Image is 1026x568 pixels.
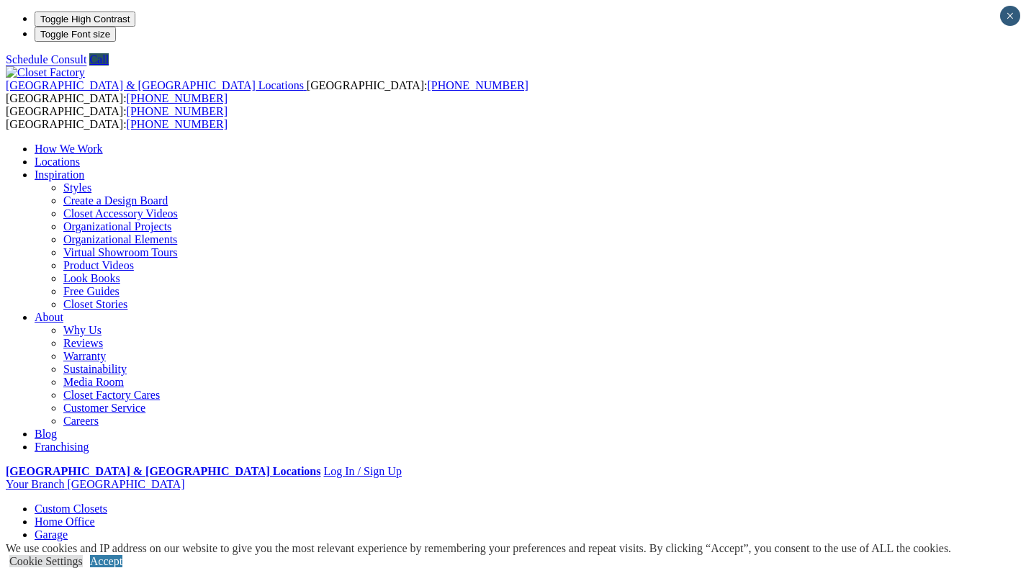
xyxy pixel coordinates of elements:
[6,53,86,66] a: Schedule Consult
[6,542,951,555] div: We use cookies and IP address on our website to give you the most relevant experience by remember...
[35,27,116,42] button: Toggle Font size
[6,79,528,104] span: [GEOGRAPHIC_DATA]: [GEOGRAPHIC_DATA]:
[6,66,85,79] img: Closet Factory
[40,14,130,24] span: Toggle High Contrast
[63,402,145,414] a: Customer Service
[35,528,68,541] a: Garage
[6,105,228,130] span: [GEOGRAPHIC_DATA]: [GEOGRAPHIC_DATA]:
[63,194,168,207] a: Create a Design Board
[63,285,120,297] a: Free Guides
[127,105,228,117] a: [PHONE_NUMBER]
[40,29,110,40] span: Toggle Font size
[63,246,178,258] a: Virtual Showroom Tours
[35,12,135,27] button: Toggle High Contrast
[63,350,106,362] a: Warranty
[6,79,304,91] span: [GEOGRAPHIC_DATA] & [GEOGRAPHIC_DATA] Locations
[35,541,82,554] a: Wall Beds
[63,207,178,220] a: Closet Accessory Videos
[35,155,80,168] a: Locations
[63,181,91,194] a: Styles
[63,233,177,245] a: Organizational Elements
[9,555,83,567] a: Cookie Settings
[89,53,109,66] a: Call
[63,415,99,427] a: Careers
[6,465,320,477] a: [GEOGRAPHIC_DATA] & [GEOGRAPHIC_DATA] Locations
[35,502,107,515] a: Custom Closets
[6,79,307,91] a: [GEOGRAPHIC_DATA] & [GEOGRAPHIC_DATA] Locations
[1000,6,1020,26] button: Close
[35,428,57,440] a: Blog
[63,272,120,284] a: Look Books
[35,168,84,181] a: Inspiration
[63,298,127,310] a: Closet Stories
[90,555,122,567] a: Accept
[35,441,89,453] a: Franchising
[63,220,171,233] a: Organizational Projects
[323,465,401,477] a: Log In / Sign Up
[127,118,228,130] a: [PHONE_NUMBER]
[127,92,228,104] a: [PHONE_NUMBER]
[6,478,185,490] a: Your Branch [GEOGRAPHIC_DATA]
[35,143,103,155] a: How We Work
[63,337,103,349] a: Reviews
[63,363,127,375] a: Sustainability
[35,311,63,323] a: About
[63,324,102,336] a: Why Us
[35,515,95,528] a: Home Office
[63,376,124,388] a: Media Room
[6,478,64,490] span: Your Branch
[63,389,160,401] a: Closet Factory Cares
[427,79,528,91] a: [PHONE_NUMBER]
[63,259,134,271] a: Product Videos
[67,478,184,490] span: [GEOGRAPHIC_DATA]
